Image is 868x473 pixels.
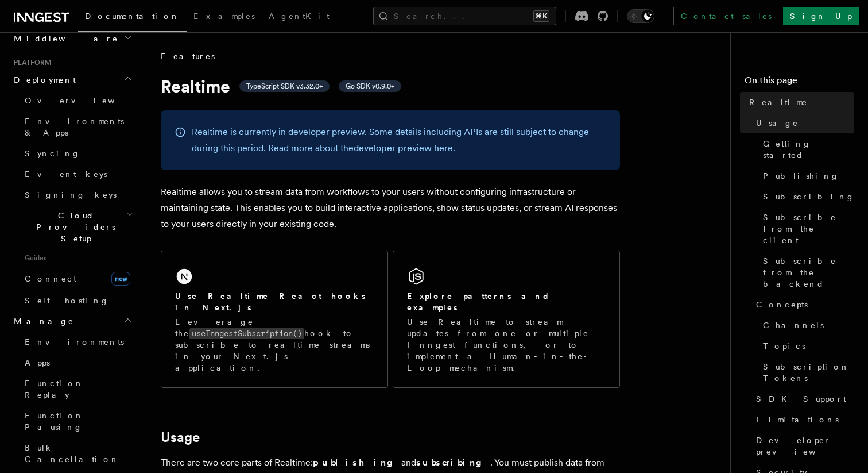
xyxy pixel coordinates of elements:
[161,76,620,97] h1: Realtime
[758,251,854,294] a: Subscribe from the backend
[758,133,854,166] a: Getting started
[758,207,854,251] a: Subscribe from the client
[20,164,135,184] a: Event keys
[262,3,336,31] a: AgentKit
[20,210,127,244] span: Cloud Providers Setup
[533,10,549,22] kbd: ⌘K
[269,11,330,21] span: AgentKit
[9,74,76,86] span: Deployment
[751,430,854,462] a: Developer preview
[751,389,854,409] a: SDK Support
[627,9,654,23] button: Toggle dark mode
[763,138,854,161] span: Getting started
[25,96,143,105] span: Overview
[20,249,135,267] span: Guides
[187,3,262,31] a: Examples
[416,457,490,468] strong: subscribing
[751,294,854,315] a: Concepts
[192,124,606,156] p: Realtime is currently in developer preview. Some details including APIs are still subject to chan...
[763,320,824,331] span: Channels
[78,3,187,32] a: Documentation
[20,405,135,437] a: Function Pausing
[25,358,50,367] span: Apps
[763,170,839,182] span: Publishing
[758,315,854,336] a: Channels
[758,356,854,389] a: Subscription Tokens
[407,316,606,374] p: Use Realtime to stream updates from one or multiple Inngest functions, or to implement a Human-in...
[9,58,52,67] span: Platform
[756,393,846,405] span: SDK Support
[20,90,135,111] a: Overview
[25,170,107,179] span: Event keys
[9,33,118,44] span: Middleware
[161,251,388,388] a: Use Realtime React hooks in Next.jsLeverage theuseInngestSubscription()hook to subscribe to realt...
[354,143,453,153] a: developer preview here
[25,443,119,464] span: Bulk Cancellation
[193,11,255,21] span: Examples
[20,205,135,249] button: Cloud Providers Setup
[20,143,135,164] a: Syncing
[20,332,135,352] a: Environments
[9,316,74,327] span: Manage
[346,82,394,91] span: Go SDK v0.9.0+
[161,184,620,232] p: Realtime allows you to stream data from workflows to your users without configuring infrastructur...
[9,311,135,332] button: Manage
[20,290,135,311] a: Self hosting
[25,337,124,347] span: Environments
[246,82,323,91] span: TypeScript SDK v3.32.0+
[673,7,778,25] a: Contact sales
[745,74,854,92] h4: On this page
[763,211,854,246] span: Subscribe from the client
[161,51,215,62] span: Features
[756,414,839,425] span: Limitations
[745,92,854,113] a: Realtime
[751,113,854,133] a: Usage
[25,274,76,283] span: Connect
[393,251,620,388] a: Explore patterns and examplesUse Realtime to stream updates from one or multiple Inngest function...
[756,117,799,129] span: Usage
[763,191,855,202] span: Subscribing
[758,186,854,207] a: Subscribing
[763,340,805,352] span: Topics
[763,255,854,290] span: Subscribe from the backend
[313,457,401,468] strong: publishing
[20,111,135,143] a: Environments & Apps
[175,316,374,374] p: Leverage the hook to subscribe to realtime streams in your Next.js application.
[175,290,374,313] h2: Use Realtime React hooks in Next.js
[9,332,135,470] div: Manage
[749,97,808,108] span: Realtime
[758,336,854,356] a: Topics
[25,379,84,399] span: Function Replay
[20,184,135,205] a: Signing keys
[25,296,109,305] span: Self hosting
[25,411,84,432] span: Function Pausing
[756,299,808,310] span: Concepts
[25,190,117,199] span: Signing keys
[9,90,135,311] div: Deployment
[85,11,180,21] span: Documentation
[20,437,135,470] a: Bulk Cancellation
[751,409,854,430] a: Limitations
[407,290,606,313] h2: Explore patterns and examples
[783,7,859,25] a: Sign Up
[20,373,135,405] a: Function Replay
[189,328,304,339] code: useInngestSubscription()
[20,267,135,290] a: Connectnew
[758,166,854,186] a: Publishing
[763,361,854,384] span: Subscription Tokens
[25,117,124,137] span: Environments & Apps
[25,149,80,158] span: Syncing
[373,7,556,25] button: Search...⌘K
[9,70,135,90] button: Deployment
[111,272,130,286] span: new
[161,429,200,445] a: Usage
[9,28,135,49] button: Middleware
[756,434,854,457] span: Developer preview
[20,352,135,373] a: Apps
